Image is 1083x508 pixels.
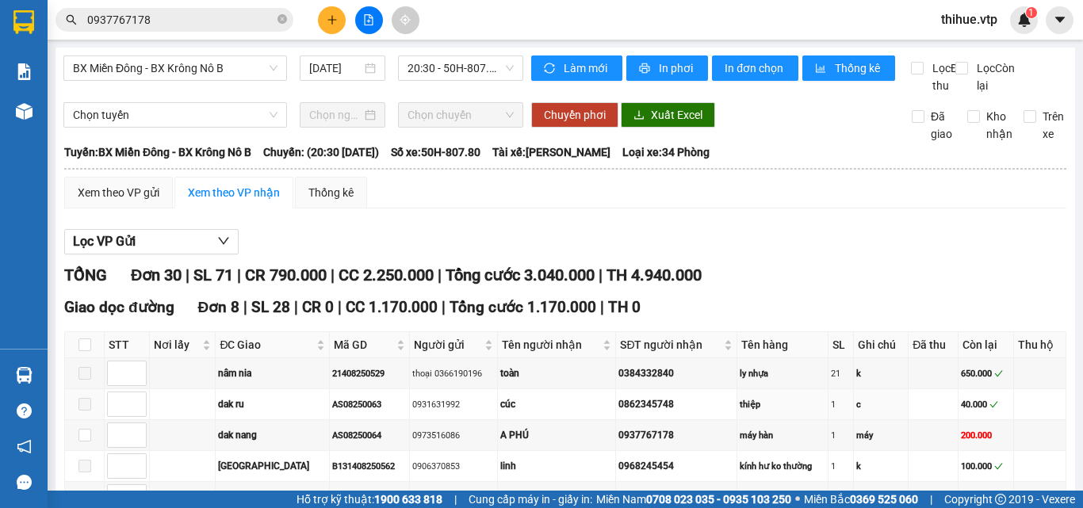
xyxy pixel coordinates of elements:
[959,332,1014,358] th: Còn lại
[1028,7,1034,18] span: 1
[500,397,613,412] div: cúc
[78,184,159,201] div: Xem theo VP gửi
[66,14,77,25] span: search
[831,429,851,442] div: 1
[926,59,967,94] span: Lọc Đã thu
[331,265,335,285] span: |
[469,491,592,508] span: Cung cấp máy in - giấy in:
[374,493,442,506] strong: 1900 633 818
[446,265,595,285] span: Tổng cước 3.040.000
[1053,13,1067,27] span: caret-down
[308,184,354,201] div: Thống kê
[327,14,338,25] span: plus
[1026,7,1037,18] sup: 1
[330,389,410,420] td: AS08250063
[815,63,829,75] span: bar-chart
[500,366,613,381] div: toàn
[73,103,277,127] span: Chọn tuyến
[856,398,905,411] div: c
[217,235,230,247] span: down
[961,367,1011,380] div: 650.000
[995,494,1006,505] span: copyright
[218,366,326,381] div: nâm nia
[334,336,393,353] span: Mã GD
[608,298,641,316] span: TH 0
[245,265,327,285] span: CR 790.000
[802,55,895,81] button: bar-chartThống kê
[831,367,851,380] div: 21
[928,10,1010,29] span: thihue.vtp
[87,11,274,29] input: Tìm tên, số ĐT hoặc mã đơn
[154,336,199,353] span: Nơi lấy
[492,143,610,161] span: Tài xế: [PERSON_NAME]
[339,265,434,285] span: CC 2.250.000
[909,332,958,358] th: Đã thu
[626,55,708,81] button: printerIn phơi
[294,298,298,316] span: |
[412,429,496,442] div: 0973516086
[980,108,1019,143] span: Kho nhận
[391,143,480,161] span: Số xe: 50H-807.80
[616,451,737,482] td: 0968245454
[621,102,715,128] button: downloadXuất Excel
[831,398,851,411] div: 1
[831,491,851,504] div: 1
[332,460,407,473] div: B131408250562
[616,389,737,420] td: 0862345748
[564,59,610,77] span: Làm mới
[600,298,604,316] span: |
[618,459,734,474] div: 0968245454
[633,109,645,122] span: download
[498,389,616,420] td: cúc
[618,428,734,443] div: 0937767178
[263,143,379,161] span: Chuyến: (20:30 [DATE])
[725,59,786,77] span: In đơn chọn
[330,358,410,389] td: 21408250529
[17,475,32,490] span: message
[277,14,287,24] span: close-circle
[408,56,514,80] span: 20:30 - 50H-807.80
[607,265,702,285] span: TH 4.940.000
[616,420,737,451] td: 0937767178
[854,332,909,358] th: Ghi chú
[392,6,419,34] button: aim
[500,459,613,474] div: linh
[502,336,599,353] span: Tên người nhận
[596,491,791,508] span: Miền Nam
[442,298,446,316] span: |
[330,451,410,482] td: B131408250562
[17,439,32,454] span: notification
[17,403,32,418] span: question-circle
[531,102,618,128] button: Chuyển phơi
[970,59,1022,94] span: Lọc Còn lại
[64,146,251,159] b: Tuyến: BX Miền Đông - BX Krông Nô B
[795,496,800,502] span: ⚪️
[309,59,362,77] input: 12/08/2025
[531,55,622,81] button: syncLàm mới
[297,491,442,508] span: Hỗ trợ kỹ thuật:
[850,493,918,506] strong: 0369 525 060
[64,298,174,316] span: Giao dọc đường
[989,400,998,409] span: check
[454,491,457,508] span: |
[73,231,136,251] span: Lọc VP Gửi
[64,229,239,254] button: Lọc VP Gửi
[835,59,882,77] span: Thống kê
[218,459,326,474] div: [GEOGRAPHIC_DATA]
[338,298,342,316] span: |
[1046,6,1073,34] button: caret-down
[73,56,277,80] span: BX Miền Đông - BX Krông Nô B
[961,460,1011,473] div: 100.000
[620,336,721,353] span: SĐT người nhận
[856,460,905,473] div: k
[13,10,34,34] img: logo-vxr
[188,184,280,201] div: Xem theo VP nhận
[412,460,496,473] div: 0906370853
[804,491,918,508] span: Miền Bắc
[856,429,905,442] div: máy
[740,491,825,504] div: pt
[346,298,438,316] span: CC 1.170.000
[220,336,312,353] span: ĐC Giao
[412,398,496,411] div: 0931631992
[829,332,854,358] th: SL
